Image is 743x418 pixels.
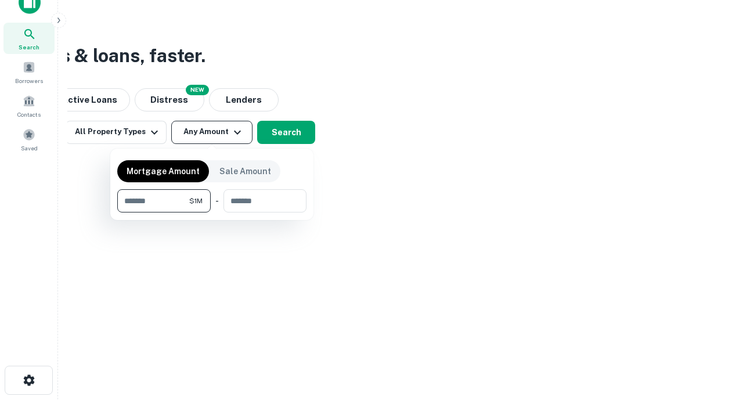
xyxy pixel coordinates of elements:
[685,325,743,381] iframe: Chat Widget
[215,189,219,212] div: -
[127,165,200,178] p: Mortgage Amount
[189,196,203,206] span: $1M
[219,165,271,178] p: Sale Amount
